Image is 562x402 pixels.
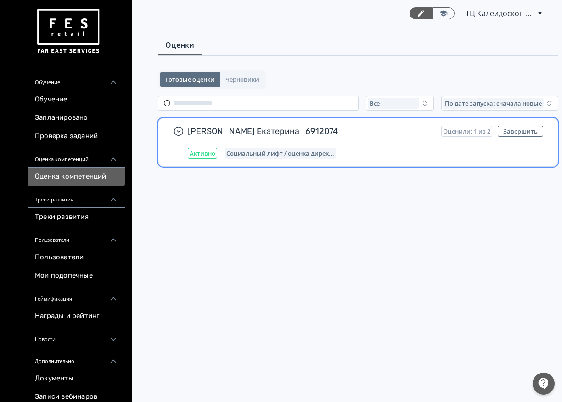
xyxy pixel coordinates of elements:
a: Переключиться в режим ученика [432,7,455,19]
button: По дате запуска: сначала новые [441,96,558,111]
a: Документы [28,369,125,388]
a: Проверка заданий [28,127,125,145]
a: Пользователи [28,248,125,267]
button: Все [366,96,434,111]
span: ТЦ Калейдоскоп Москва RE 6912074 [466,8,534,19]
div: Треки развития [28,186,125,208]
span: По дате запуска: сначала новые [445,100,542,107]
span: Оценили: 1 из 2 [443,128,490,135]
a: Запланировано [28,109,125,127]
div: Оценка компетенций [28,145,125,167]
div: Дополнительно [28,347,125,369]
span: Активно [190,150,215,157]
div: Геймификация [28,285,125,307]
span: [PERSON_NAME] Екатерина_6912074 [188,126,434,137]
button: Завершить [498,126,543,137]
a: Оценка компетенций [28,167,125,186]
span: Оценки [165,39,194,50]
img: https://files.teachbase.ru/system/account/57463/logo/medium-936fc5084dd2c598f50a98b9cbe0469a.png [35,6,101,57]
a: Награды и рейтинг [28,307,125,325]
span: Социальный лифт / оценка директора магазина [226,150,334,157]
div: Обучение [28,68,125,90]
div: Пользователи [28,226,125,248]
button: Черновики [220,72,264,87]
span: Черновики [225,76,259,83]
span: Все [370,100,380,107]
button: Готовые оценки [160,72,220,87]
div: Новости [28,325,125,347]
a: Мои подопечные [28,267,125,285]
a: Обучение [28,90,125,109]
a: Треки развития [28,208,125,226]
span: Готовые оценки [165,76,214,83]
